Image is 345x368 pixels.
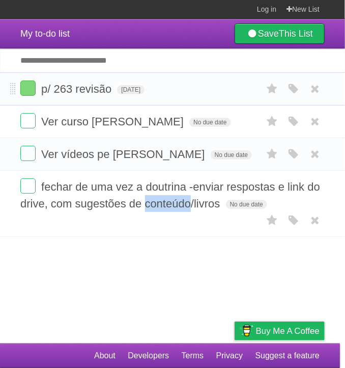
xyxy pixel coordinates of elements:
[41,83,114,95] span: p/ 263 revisão
[20,81,36,96] label: Done
[128,346,169,365] a: Developers
[20,113,36,128] label: Done
[211,150,252,160] span: No due date
[279,29,313,39] b: This List
[263,212,282,229] label: Star task
[20,178,36,194] label: Done
[41,115,186,128] span: Ver curso [PERSON_NAME]
[235,322,325,340] a: Buy me a coffee
[226,200,267,209] span: No due date
[256,322,320,340] span: Buy me a coffee
[216,346,243,365] a: Privacy
[182,346,204,365] a: Terms
[189,118,231,127] span: No due date
[117,85,145,94] span: [DATE]
[263,81,282,97] label: Star task
[94,346,116,365] a: About
[255,346,320,365] a: Suggest a feature
[20,29,70,39] span: My to-do list
[41,148,208,161] span: Ver vídeos pe [PERSON_NAME]
[263,146,282,163] label: Star task
[20,146,36,161] label: Done
[235,23,325,44] a: SaveThis List
[240,322,253,339] img: Buy me a coffee
[263,113,282,130] label: Star task
[20,180,320,210] span: fechar de uma vez a doutrina -enviar respostas e link do drive, com sugestões de conteúdo/livros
